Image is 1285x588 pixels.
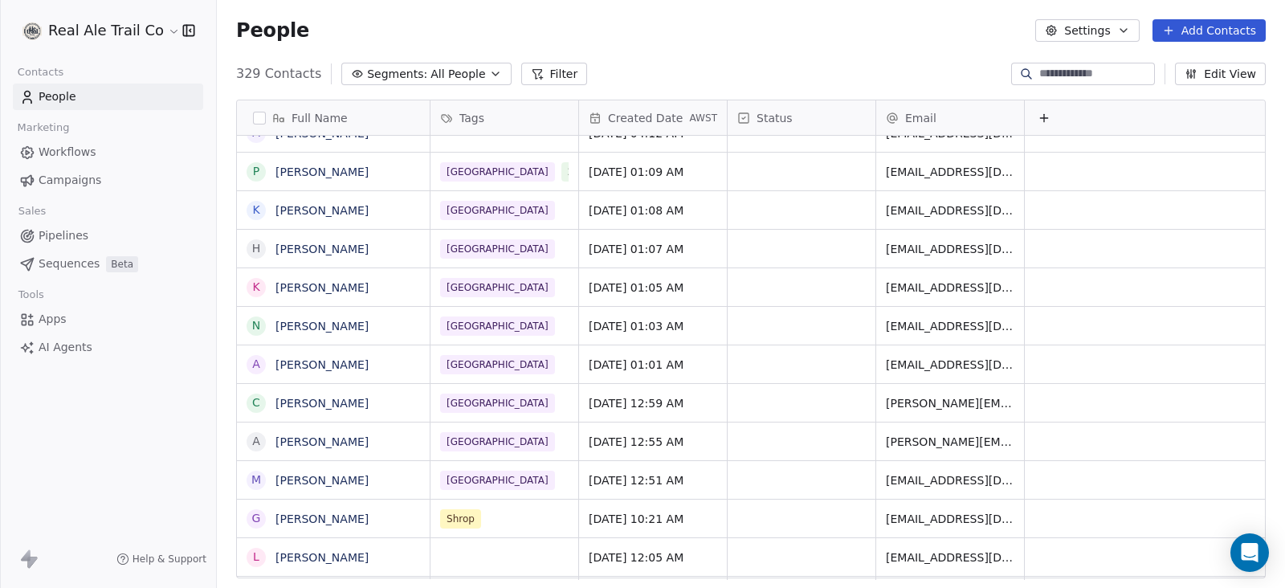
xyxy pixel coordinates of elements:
[561,162,599,182] span: 2025
[589,357,717,373] span: [DATE] 01:01 AM
[237,136,430,579] div: grid
[589,395,717,411] span: [DATE] 12:59 AM
[292,110,348,126] span: Full Name
[440,394,555,413] span: [GEOGRAPHIC_DATA]
[39,339,92,356] span: AI Agents
[430,66,485,83] span: All People
[39,255,100,272] span: Sequences
[106,256,138,272] span: Beta
[1230,533,1269,572] div: Open Intercom Messenger
[1035,19,1139,42] button: Settings
[589,434,717,450] span: [DATE] 12:55 AM
[252,202,259,218] div: K
[459,110,484,126] span: Tags
[13,223,203,249] a: Pipelines
[48,20,164,41] span: Real Ale Trail Co
[440,471,555,490] span: [GEOGRAPHIC_DATA]
[589,202,717,218] span: [DATE] 01:08 AM
[116,553,206,566] a: Help & Support
[237,100,430,135] div: Full Name
[11,283,51,307] span: Tools
[886,511,1014,527] span: [EMAIL_ADDRESS][DOMAIN_NAME]
[589,241,717,257] span: [DATE] 01:07 AM
[886,318,1014,334] span: [EMAIL_ADDRESS][DOMAIN_NAME]
[757,110,793,126] span: Status
[275,435,369,448] a: [PERSON_NAME]
[275,243,369,255] a: [PERSON_NAME]
[252,394,260,411] div: C
[252,317,260,334] div: N
[252,433,260,450] div: A
[886,472,1014,488] span: [EMAIL_ADDRESS][DOMAIN_NAME]
[236,18,309,43] span: People
[440,316,555,336] span: [GEOGRAPHIC_DATA]
[275,204,369,217] a: [PERSON_NAME]
[886,280,1014,296] span: [EMAIL_ADDRESS][DOMAIN_NAME]
[10,60,71,84] span: Contacts
[19,17,171,44] button: Real Ale Trail Co
[589,318,717,334] span: [DATE] 01:03 AM
[589,549,717,566] span: [DATE] 12:05 AM
[133,553,206,566] span: Help & Support
[253,549,259,566] div: L
[252,240,261,257] div: H
[251,472,261,488] div: M
[589,472,717,488] span: [DATE] 12:51 AM
[440,355,555,374] span: [GEOGRAPHIC_DATA]
[440,239,555,259] span: [GEOGRAPHIC_DATA]
[905,110,936,126] span: Email
[886,164,1014,180] span: [EMAIL_ADDRESS][DOMAIN_NAME]
[589,164,717,180] span: [DATE] 01:09 AM
[39,311,67,328] span: Apps
[275,127,369,140] a: [PERSON_NAME]
[275,551,369,564] a: [PERSON_NAME]
[13,334,203,361] a: AI Agents
[886,241,1014,257] span: [EMAIL_ADDRESS][DOMAIN_NAME]
[22,21,42,40] img: realaletrail-logo.png
[367,66,427,83] span: Segments:
[39,88,76,105] span: People
[1152,19,1266,42] button: Add Contacts
[13,251,203,277] a: SequencesBeta
[10,116,76,140] span: Marketing
[236,64,321,84] span: 329 Contacts
[430,100,578,135] div: Tags
[440,278,555,297] span: [GEOGRAPHIC_DATA]
[13,84,203,110] a: People
[440,509,481,529] span: Shrop
[275,512,369,525] a: [PERSON_NAME]
[13,139,203,165] a: Workflows
[253,163,259,180] div: P
[275,474,369,487] a: [PERSON_NAME]
[589,280,717,296] span: [DATE] 01:05 AM
[275,281,369,294] a: [PERSON_NAME]
[690,112,718,125] span: AWST
[39,144,96,161] span: Workflows
[252,279,259,296] div: K
[275,397,369,410] a: [PERSON_NAME]
[252,510,261,527] div: G
[440,162,555,182] span: [GEOGRAPHIC_DATA]
[521,63,588,85] button: Filter
[886,202,1014,218] span: [EMAIL_ADDRESS][DOMAIN_NAME]
[876,100,1024,135] div: Email
[275,320,369,333] a: [PERSON_NAME]
[39,227,88,244] span: Pipelines
[275,165,369,178] a: [PERSON_NAME]
[886,434,1014,450] span: [PERSON_NAME][EMAIL_ADDRESS][PERSON_NAME][DOMAIN_NAME]
[440,432,555,451] span: [GEOGRAPHIC_DATA]
[728,100,875,135] div: Status
[589,511,717,527] span: [DATE] 10:21 AM
[39,172,101,189] span: Campaigns
[886,357,1014,373] span: [EMAIL_ADDRESS][DOMAIN_NAME]
[608,110,683,126] span: Created Date
[886,395,1014,411] span: [PERSON_NAME][EMAIL_ADDRESS][PERSON_NAME][DOMAIN_NAME]
[252,356,260,373] div: A
[11,199,53,223] span: Sales
[440,201,555,220] span: [GEOGRAPHIC_DATA]
[579,100,727,135] div: Created DateAWST
[275,358,369,371] a: [PERSON_NAME]
[13,306,203,333] a: Apps
[886,549,1014,566] span: [EMAIL_ADDRESS][DOMAIN_NAME]
[430,136,1267,579] div: grid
